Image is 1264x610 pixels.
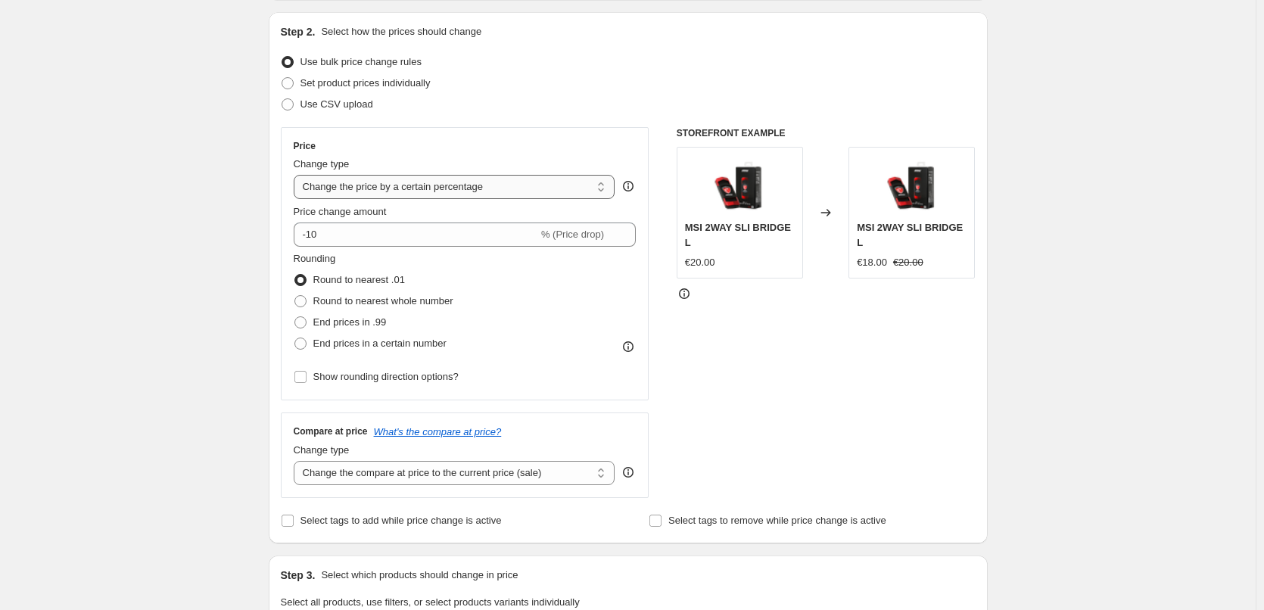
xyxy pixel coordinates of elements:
div: €18.00 [857,255,887,270]
strike: €20.00 [893,255,923,270]
span: MSI 2WAY SLI BRIDGE L [857,222,963,248]
span: End prices in .99 [313,316,387,328]
p: Select which products should change in price [321,568,518,583]
span: Use CSV upload [300,98,373,110]
span: Rounding [294,253,336,264]
span: MSI 2WAY SLI BRIDGE L [685,222,791,248]
h2: Step 2. [281,24,316,39]
img: five_pictures1_3497_201507011609405593a044de619_80x.png [882,155,942,216]
span: Change type [294,444,350,456]
span: End prices in a certain number [313,338,447,349]
span: Set product prices individually [300,77,431,89]
span: Round to nearest .01 [313,274,405,285]
span: Select tags to add while price change is active [300,515,502,526]
span: Select all products, use filters, or select products variants individually [281,596,580,608]
button: What's the compare at price? [374,426,502,437]
p: Select how the prices should change [321,24,481,39]
span: Price change amount [294,206,387,217]
div: €20.00 [685,255,715,270]
h2: Step 3. [281,568,316,583]
span: Select tags to remove while price change is active [668,515,886,526]
input: -15 [294,223,538,247]
span: Use bulk price change rules [300,56,422,67]
span: Show rounding direction options? [313,371,459,382]
h3: Compare at price [294,425,368,437]
span: % (Price drop) [541,229,604,240]
div: help [621,179,636,194]
span: Round to nearest whole number [313,295,453,307]
span: Change type [294,158,350,170]
h3: Price [294,140,316,152]
h6: STOREFRONT EXAMPLE [677,127,976,139]
img: five_pictures1_3497_201507011609405593a044de619_80x.png [709,155,770,216]
div: help [621,465,636,480]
